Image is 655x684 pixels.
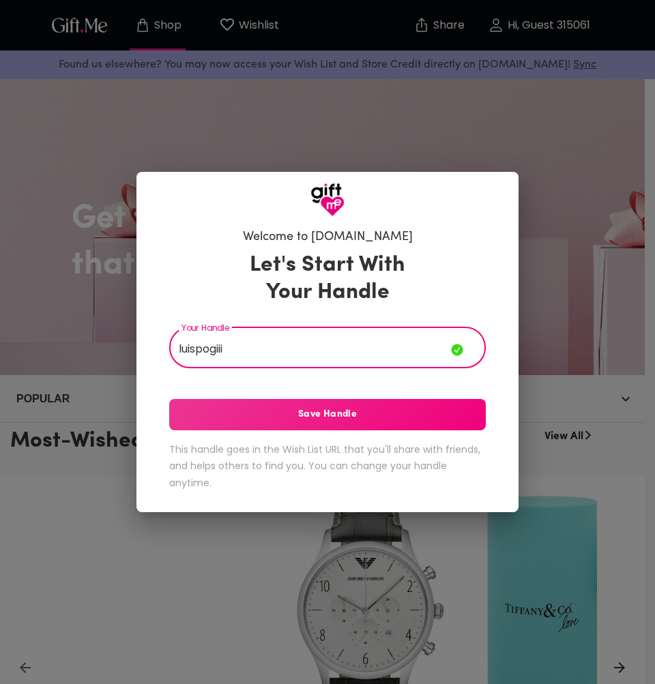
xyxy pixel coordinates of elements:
span: Save Handle [169,407,486,422]
button: Save Handle [169,399,486,430]
h3: Let's Start With Your Handle [233,252,422,306]
h6: Welcome to [DOMAIN_NAME] [243,229,413,246]
h6: This handle goes in the Wish List URL that you'll share with friends, and helps others to find yo... [169,441,486,492]
input: Your Handle [169,330,451,368]
img: GiftMe Logo [310,183,345,217]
